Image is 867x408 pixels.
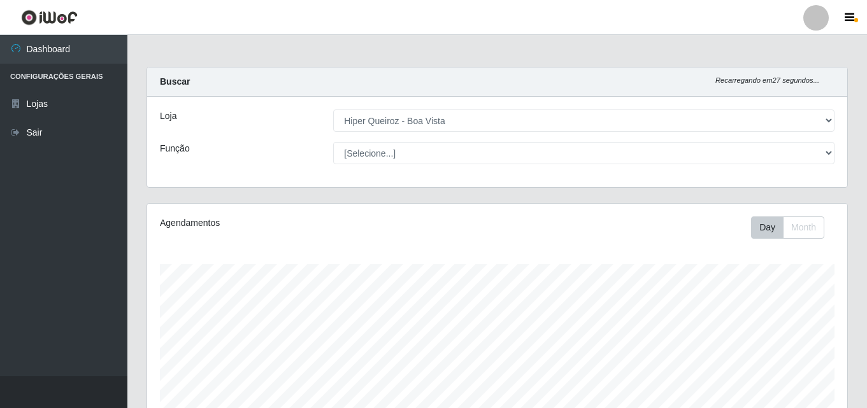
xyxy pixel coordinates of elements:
[160,216,430,230] div: Agendamentos
[751,216,824,239] div: First group
[715,76,819,84] i: Recarregando em 27 segundos...
[751,216,835,239] div: Toolbar with button groups
[21,10,78,25] img: CoreUI Logo
[783,216,824,239] button: Month
[160,76,190,87] strong: Buscar
[160,142,190,155] label: Função
[751,216,784,239] button: Day
[160,109,176,123] label: Loja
